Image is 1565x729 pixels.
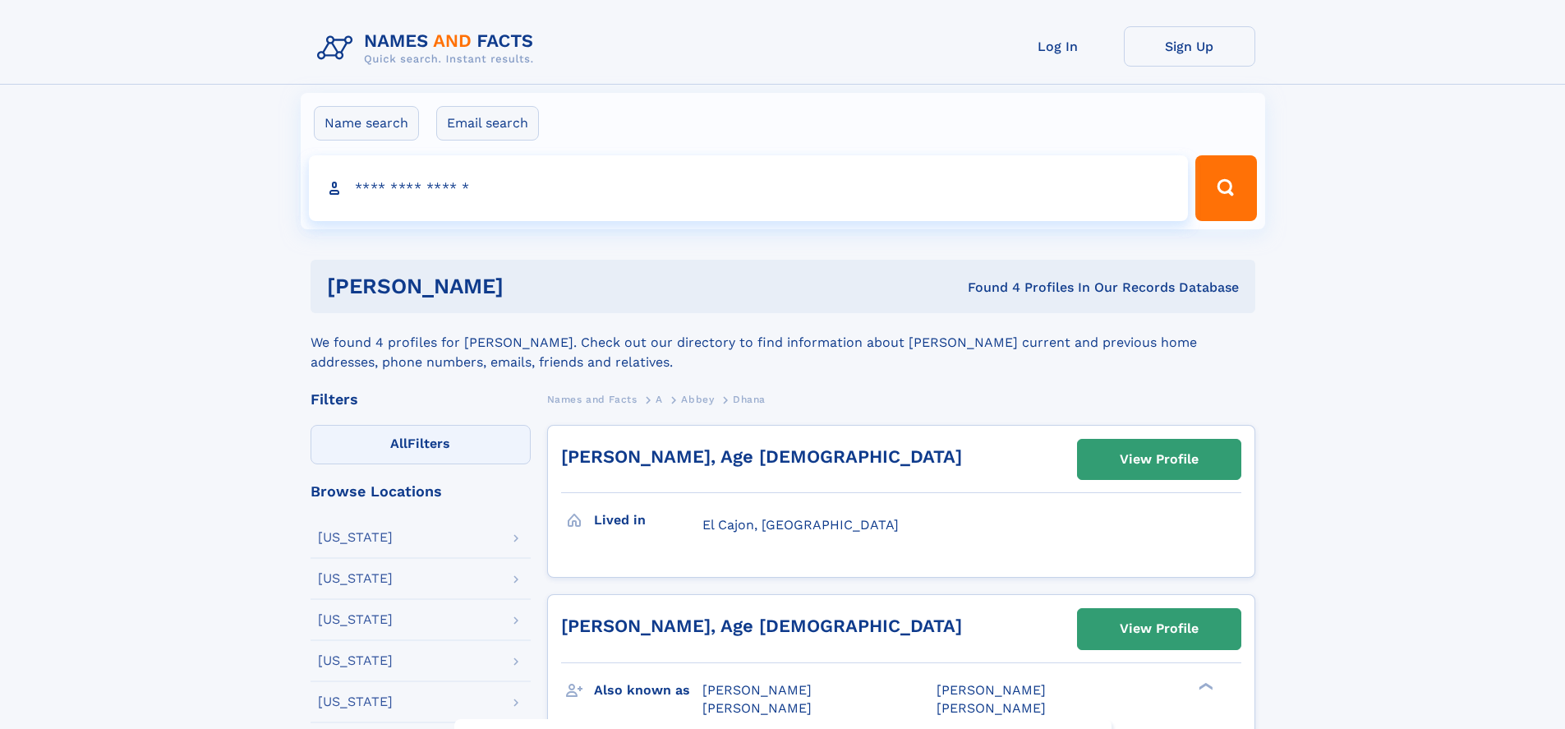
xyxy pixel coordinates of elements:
div: ❯ [1194,681,1214,691]
a: Log In [992,26,1124,67]
div: [US_STATE] [318,531,393,544]
div: [US_STATE] [318,695,393,708]
h3: Also known as [594,676,702,704]
a: [PERSON_NAME], Age [DEMOGRAPHIC_DATA] [561,446,962,467]
span: A [656,394,663,405]
span: Dhana [733,394,766,405]
span: [PERSON_NAME] [937,700,1046,716]
a: Sign Up [1124,26,1255,67]
div: [US_STATE] [318,613,393,626]
div: We found 4 profiles for [PERSON_NAME]. Check out our directory to find information about [PERSON_... [311,313,1255,372]
a: View Profile [1078,440,1240,479]
label: Email search [436,106,539,141]
div: Browse Locations [311,484,531,499]
span: Abbey [681,394,714,405]
div: Found 4 Profiles In Our Records Database [735,279,1239,297]
div: View Profile [1120,610,1199,648]
a: A [656,389,663,409]
div: View Profile [1120,441,1199,478]
h1: [PERSON_NAME] [327,276,736,297]
span: El Cajon, [GEOGRAPHIC_DATA] [702,517,899,533]
label: Name search [314,106,419,141]
div: [US_STATE] [318,654,393,667]
span: [PERSON_NAME] [702,682,812,698]
button: Search Button [1195,155,1256,221]
div: Filters [311,392,531,407]
div: [US_STATE] [318,572,393,585]
a: Abbey [681,389,714,409]
span: [PERSON_NAME] [937,682,1046,698]
img: Logo Names and Facts [311,26,547,71]
label: Filters [311,425,531,464]
span: [PERSON_NAME] [702,700,812,716]
a: [PERSON_NAME], Age [DEMOGRAPHIC_DATA] [561,616,962,636]
a: View Profile [1078,609,1240,648]
h3: Lived in [594,506,702,534]
span: All [390,436,407,451]
a: Names and Facts [547,389,638,409]
input: search input [309,155,1189,221]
